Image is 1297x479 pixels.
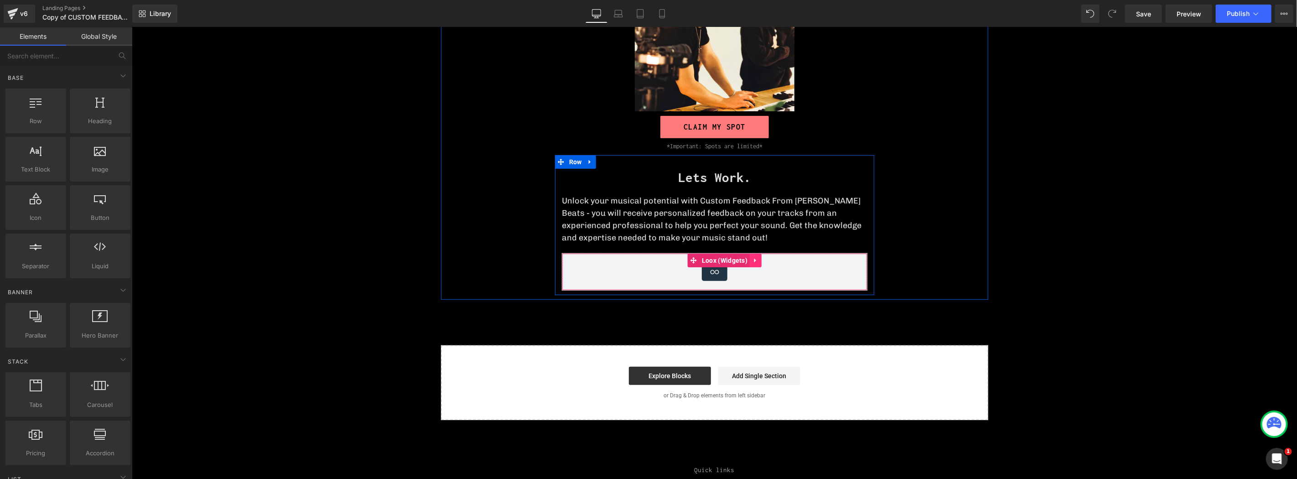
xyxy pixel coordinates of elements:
[1103,5,1121,23] button: Redo
[7,73,25,82] span: Base
[8,165,63,174] span: Text Block
[8,400,63,410] span: Tabs
[73,165,128,174] span: Image
[42,5,147,12] a: Landing Pages
[552,94,614,106] span: CLAIM MY SPOT
[1266,448,1288,470] iframe: Intercom live chat
[132,5,177,23] a: New Library
[618,226,630,240] a: Expand / Collapse
[607,5,629,23] a: Laptop
[8,448,63,458] span: Pricing
[66,27,132,46] a: Global Style
[8,261,63,271] span: Separator
[452,128,464,141] a: Expand / Collapse
[150,10,171,18] span: Library
[568,226,618,240] span: Loox (Widgets)
[324,365,842,371] p: or Drag & Drop elements from left sidebar
[7,288,34,297] span: Banner
[651,5,673,23] a: Mobile
[586,339,669,358] a: Add Single Section
[472,438,694,447] p: Quick links
[1177,9,1201,19] span: Preview
[1275,5,1293,23] button: More
[73,400,128,410] span: Carousel
[1166,5,1212,23] a: Preview
[8,331,63,340] span: Parallax
[8,116,63,126] span: Row
[8,213,63,223] span: Icon
[497,339,579,358] a: Explore Blocks
[7,357,29,366] span: Stack
[535,115,631,122] span: *Important: Spots are limited*
[1285,448,1292,455] span: 1
[42,14,130,21] span: Copy of CUSTOM FEEDBACK LANDING PAGE
[4,5,35,23] a: v6
[435,128,452,141] span: Row
[629,5,651,23] a: Tablet
[430,167,736,217] p: Unlock your musical potential with Custom Feedback From [PERSON_NAME] Beats - you will receive pe...
[73,261,128,271] span: Liquid
[73,331,128,340] span: Hero Banner
[73,448,128,458] span: Accordion
[529,89,637,111] a: CLAIM MY SPOT
[73,116,128,126] span: Heading
[546,142,619,157] strong: Lets Work.
[1136,9,1151,19] span: Save
[18,8,30,20] div: v6
[1227,10,1250,17] span: Publish
[1081,5,1100,23] button: Undo
[586,5,607,23] a: Desktop
[73,213,128,223] span: Button
[1216,5,1271,23] button: Publish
